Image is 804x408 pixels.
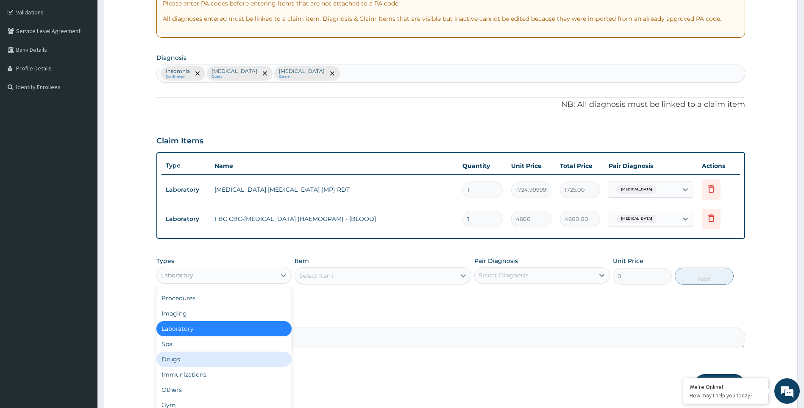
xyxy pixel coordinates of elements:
th: Quantity [458,157,507,174]
div: Select Item [299,271,333,280]
div: Others [156,382,292,397]
small: Query [279,75,325,79]
h3: Claim Items [156,137,203,146]
td: Laboratory [161,182,210,198]
p: How may I help you today? [690,392,762,399]
th: Unit Price [507,157,556,174]
label: Item [295,257,309,265]
label: Diagnosis [156,53,186,62]
td: FBC CBC-[MEDICAL_DATA] (HAEMOGRAM) - [BLOOD] [210,210,459,227]
div: Minimize live chat window [139,4,159,25]
th: Name [210,157,459,174]
th: Total Price [556,157,604,174]
p: Insomnia [166,68,190,75]
td: [MEDICAL_DATA] [MEDICAL_DATA] (MP) RDT [210,181,459,198]
div: Laboratory [156,321,292,336]
p: [MEDICAL_DATA] [279,68,325,75]
div: Chat with us now [44,48,142,59]
small: Query [211,75,257,79]
th: Type [161,158,210,173]
th: Pair Diagnosis [604,157,698,174]
label: Comment [156,315,746,322]
span: [MEDICAL_DATA] [617,185,657,194]
div: Laboratory [161,271,193,279]
span: [MEDICAL_DATA] [617,215,657,223]
button: Submit [694,374,745,396]
button: Add [675,268,734,285]
div: Spa [156,336,292,352]
span: We're online! [49,107,117,193]
span: remove selection option [194,70,201,77]
span: remove selection option [328,70,336,77]
div: We're Online! [690,383,762,391]
img: d_794563401_company_1708531726252_794563401 [16,42,34,64]
label: Types [156,257,174,265]
div: Imaging [156,306,292,321]
div: Select Diagnosis [479,271,529,279]
div: Immunizations [156,367,292,382]
th: Actions [698,157,740,174]
p: All diagnoses entered must be linked to a claim item. Diagnosis & Claim Items that are visible bu... [163,14,739,23]
label: Unit Price [613,257,643,265]
div: Procedures [156,291,292,306]
td: Laboratory [161,211,210,227]
p: [MEDICAL_DATA] [211,68,257,75]
p: NB: All diagnosis must be linked to a claim item [156,99,746,110]
textarea: Type your message and hit 'Enter' [4,232,161,261]
small: Confirmed [166,75,190,79]
label: Pair Diagnosis [474,257,518,265]
div: Drugs [156,352,292,367]
span: remove selection option [261,70,269,77]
